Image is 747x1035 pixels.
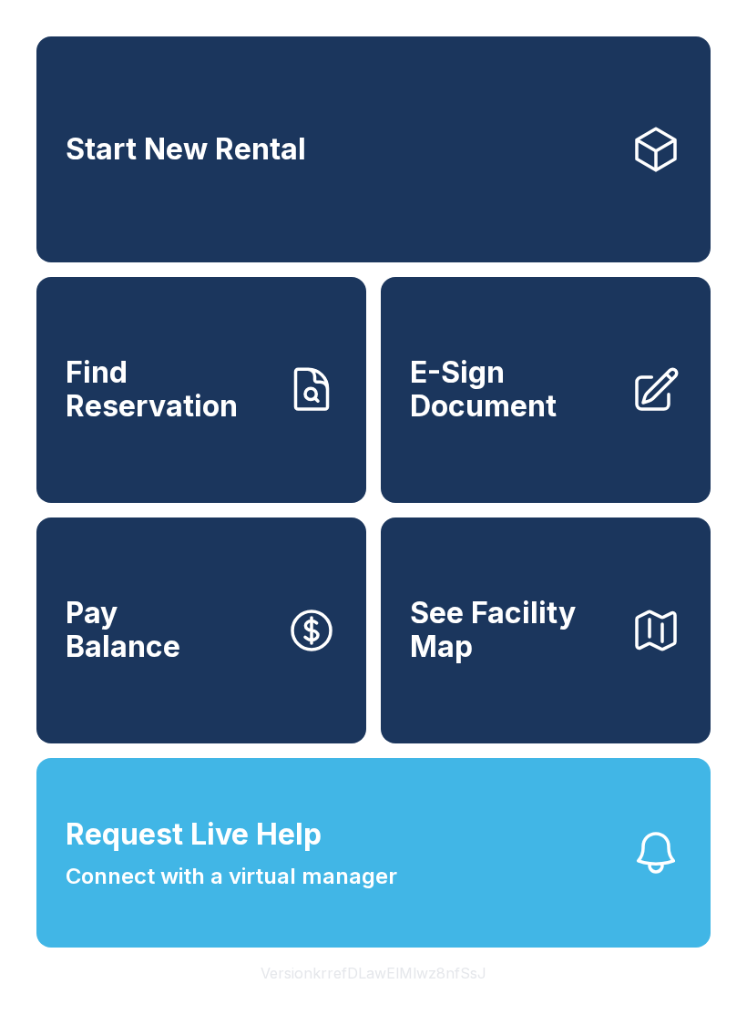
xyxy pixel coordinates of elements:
span: Start New Rental [66,133,306,167]
a: E-Sign Document [381,277,711,503]
span: Find Reservation [66,356,271,423]
span: E-Sign Document [410,356,616,423]
span: Request Live Help [66,813,322,856]
button: Request Live HelpConnect with a virtual manager [36,758,711,948]
button: PayBalance [36,517,366,743]
button: VersionkrrefDLawElMlwz8nfSsJ [246,948,501,999]
button: See Facility Map [381,517,711,743]
span: Connect with a virtual manager [66,860,397,893]
span: See Facility Map [410,597,616,663]
a: Start New Rental [36,36,711,262]
a: Find Reservation [36,277,366,503]
span: Pay Balance [66,597,180,663]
